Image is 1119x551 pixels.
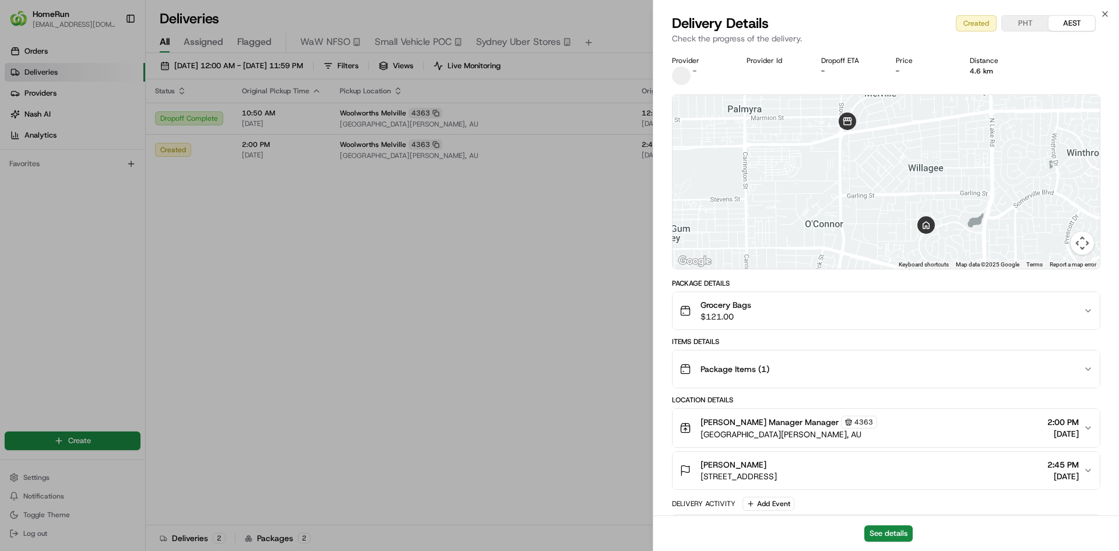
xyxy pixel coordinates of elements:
div: Provider [672,56,728,65]
div: Location Details [672,395,1100,405]
img: Google [675,254,714,269]
button: [PERSON_NAME][STREET_ADDRESS]2:45 PM[DATE] [673,452,1100,489]
div: - [896,66,952,76]
span: [DATE] [1047,428,1079,440]
a: Terms (opens in new tab) [1026,261,1043,268]
div: Delivery Activity [672,499,736,508]
button: See details [864,525,913,542]
a: Report a map error [1050,261,1096,268]
button: Keyboard shortcuts [899,261,949,269]
span: [DATE] [1047,471,1079,482]
span: Map data ©2025 Google [956,261,1019,268]
span: - [693,66,696,76]
span: [PERSON_NAME] Manager Manager [701,416,839,428]
button: Grocery Bags$121.00 [673,292,1100,329]
button: Add Event [743,497,794,511]
div: Dropoff ETA [821,56,877,65]
span: Package Items ( 1 ) [701,363,769,375]
span: [PERSON_NAME] [701,459,766,471]
span: Delivery Details [672,14,769,33]
div: Provider Id [747,56,803,65]
span: 4363 [854,417,873,427]
span: [GEOGRAPHIC_DATA][PERSON_NAME], AU [701,429,877,440]
div: Distance [970,56,1026,65]
span: [STREET_ADDRESS] [701,471,777,482]
button: Package Items (1) [673,350,1100,388]
div: Items Details [672,337,1100,346]
button: AEST [1048,16,1095,31]
div: - [821,66,877,76]
span: 2:45 PM [1047,459,1079,471]
div: Package Details [672,279,1100,288]
button: PHT [1002,16,1048,31]
span: 2:00 PM [1047,416,1079,428]
a: Open this area in Google Maps (opens a new window) [675,254,714,269]
button: Map camera controls [1071,231,1094,255]
div: 4.6 km [970,66,1026,76]
div: Price [896,56,952,65]
button: [PERSON_NAME] Manager Manager4363[GEOGRAPHIC_DATA][PERSON_NAME], AU2:00 PM[DATE] [673,409,1100,447]
p: Check the progress of the delivery. [672,33,1100,44]
span: Grocery Bags [701,299,751,311]
span: $121.00 [701,311,751,322]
